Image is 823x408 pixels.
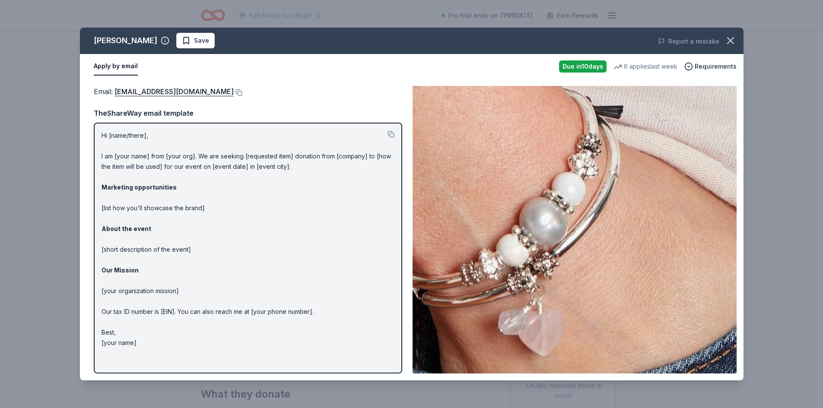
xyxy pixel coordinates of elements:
[102,225,151,232] strong: About the event
[102,266,139,274] strong: Our Mission
[695,61,737,72] span: Requirements
[413,86,737,373] img: Image for Lizzy James
[114,86,234,97] a: [EMAIL_ADDRESS][DOMAIN_NAME]
[176,33,215,48] button: Save
[613,61,677,72] div: 6 applies last week
[102,130,394,348] p: Hi [name/there], I am [your name] from [your org]. We are seeking [requested item] donation from ...
[194,35,209,46] span: Save
[94,87,234,96] span: Email :
[684,61,737,72] button: Requirements
[94,108,402,119] div: TheShareWay email template
[559,60,607,73] div: Due in 10 days
[102,183,177,191] strong: Marketing opportunities
[658,36,719,47] button: Report a mistake
[94,34,157,47] div: [PERSON_NAME]
[94,57,138,76] button: Apply by email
